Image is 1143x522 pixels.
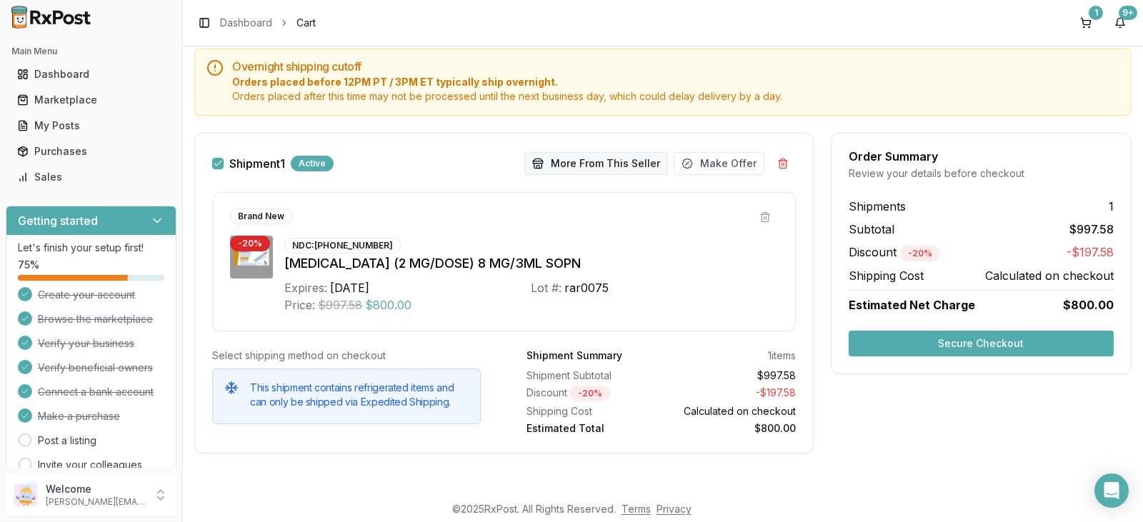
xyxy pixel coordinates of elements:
div: - 20 % [900,246,940,261]
div: Sales [17,170,165,184]
div: Dashboard [17,67,165,81]
span: Create your account [38,288,135,302]
div: NDC: [PHONE_NUMBER] [284,238,401,254]
label: Shipment 1 [229,158,285,169]
div: [MEDICAL_DATA] (2 MG/DOSE) 8 MG/3ML SOPN [284,254,778,273]
a: Sales [11,164,171,190]
span: Make a purchase [38,409,120,423]
div: Shipment Summary [526,348,622,363]
div: Discount [526,386,655,401]
div: Active [291,156,334,171]
div: $800.00 [667,421,795,436]
p: Welcome [46,482,145,496]
div: - 20 % [230,236,270,251]
a: Terms [622,503,651,515]
span: 75 % [18,258,39,272]
a: Privacy [657,503,692,515]
span: $997.58 [318,296,362,313]
div: Expires: [284,279,327,296]
div: Calculated on checkout [667,404,795,418]
span: $800.00 [1063,296,1114,313]
h5: This shipment contains refrigerated items and can only be shipped via Expedited Shipping. [250,381,469,409]
span: Shipping Cost [849,267,924,284]
div: Review your details before checkout [849,166,1114,181]
span: Cart [296,16,316,30]
a: Marketplace [11,87,171,113]
span: Make Offer [700,156,757,171]
span: Orders placed after this time may not be processed until the next business day, which could delay... [232,89,1119,104]
span: Connect a bank account [38,385,154,399]
div: Shipment Subtotal [526,368,655,383]
button: 1 [1074,11,1097,34]
div: My Posts [17,119,165,133]
nav: breadcrumb [220,16,316,30]
div: - $197.58 [667,386,795,401]
h5: Overnight shipping cutoff [232,61,1119,72]
span: Orders placed before 12PM PT / 3PM ET typically ship overnight. [232,75,1119,89]
div: Select shipping method on checkout [212,348,481,363]
h2: Main Menu [11,46,171,57]
a: Post a listing [38,433,96,448]
div: $997.58 [667,368,795,383]
div: Order Summary [849,151,1114,162]
img: User avatar [14,483,37,506]
button: More From This Seller [524,152,668,175]
div: Marketplace [17,93,165,107]
div: 9+ [1119,6,1137,20]
a: Dashboard [220,16,272,30]
span: Verify your business [38,336,134,351]
span: $800.00 [365,296,411,313]
span: $997.58 [1069,221,1114,238]
span: 1 [1109,198,1114,215]
div: Purchases [17,144,165,159]
button: My Posts [6,114,176,137]
div: rar0075 [564,279,609,296]
span: Browse the marketplace [38,312,153,326]
button: Make Offer [674,152,764,175]
img: RxPost Logo [6,6,97,29]
div: [DATE] [330,279,369,296]
button: Marketplace [6,89,176,111]
div: Estimated Total [526,421,655,436]
p: [PERSON_NAME][EMAIL_ADDRESS][DOMAIN_NAME] [46,496,145,508]
span: Calculated on checkout [985,267,1114,284]
span: Verify beneficial owners [38,361,153,375]
p: Let's finish your setup first! [18,241,164,255]
button: Sales [6,166,176,189]
span: Estimated Net Charge [849,298,975,312]
img: Ozempic (2 MG/DOSE) 8 MG/3ML SOPN [230,236,273,278]
button: Dashboard [6,63,176,86]
button: Purchases [6,140,176,163]
div: - 20 % [570,386,610,401]
div: Shipping Cost [526,404,655,418]
span: -$197.58 [1067,244,1114,261]
a: My Posts [11,113,171,139]
button: Secure Checkout [849,331,1114,356]
div: Price: [284,296,315,313]
a: Invite your colleagues [38,458,142,472]
div: 1 [1089,6,1103,20]
div: Lot #: [531,279,561,296]
span: Subtotal [849,221,894,238]
span: Discount [849,245,940,259]
h3: Getting started [18,212,98,229]
div: 1 items [768,348,796,363]
div: Brand New [230,209,292,224]
button: 9+ [1109,11,1132,34]
a: Dashboard [11,61,171,87]
span: Shipments [849,198,906,215]
a: Purchases [11,139,171,164]
div: Open Intercom Messenger [1094,473,1129,508]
